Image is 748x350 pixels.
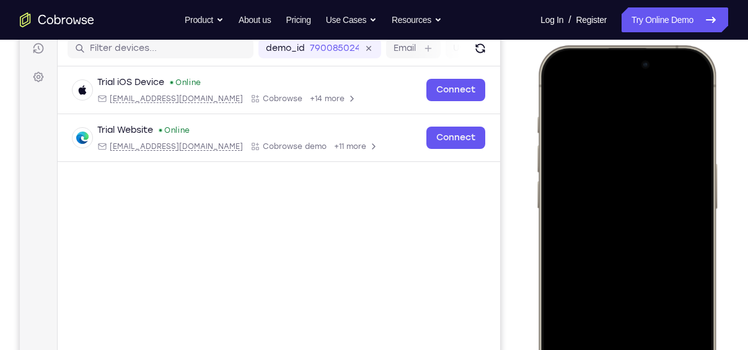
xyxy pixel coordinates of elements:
[70,41,226,53] input: Filter devices...
[451,37,470,57] button: Refresh
[231,92,283,102] div: App
[20,12,94,27] a: Go to the home page
[433,41,465,53] label: User ID
[90,92,223,102] span: ios@example.com
[77,140,223,150] div: Email
[243,140,307,150] span: Cobrowse demo
[185,7,224,32] button: Product
[407,125,465,148] a: Connect
[286,7,310,32] a: Pricing
[326,7,377,32] button: Use Cases
[77,75,144,87] div: Trial iOS Device
[231,140,307,150] div: App
[48,7,115,27] h1: Connect
[392,7,442,32] button: Resources
[568,12,571,27] span: /
[149,76,182,86] div: Online
[90,140,223,150] span: web@example.com
[151,80,153,83] div: New devices found.
[139,128,142,130] div: New devices found.
[243,92,283,102] span: Cobrowse
[374,41,396,53] label: Email
[246,41,285,53] label: demo_id
[622,7,728,32] a: Try Online Demo
[239,7,271,32] a: About us
[38,113,480,161] div: Open device details
[290,92,325,102] span: +14 more
[138,124,170,134] div: Online
[314,140,346,150] span: +11 more
[77,92,223,102] div: Email
[77,123,133,135] div: Trial Website
[407,78,465,100] a: Connect
[576,7,607,32] a: Register
[540,7,563,32] a: Log In
[38,65,480,113] div: Open device details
